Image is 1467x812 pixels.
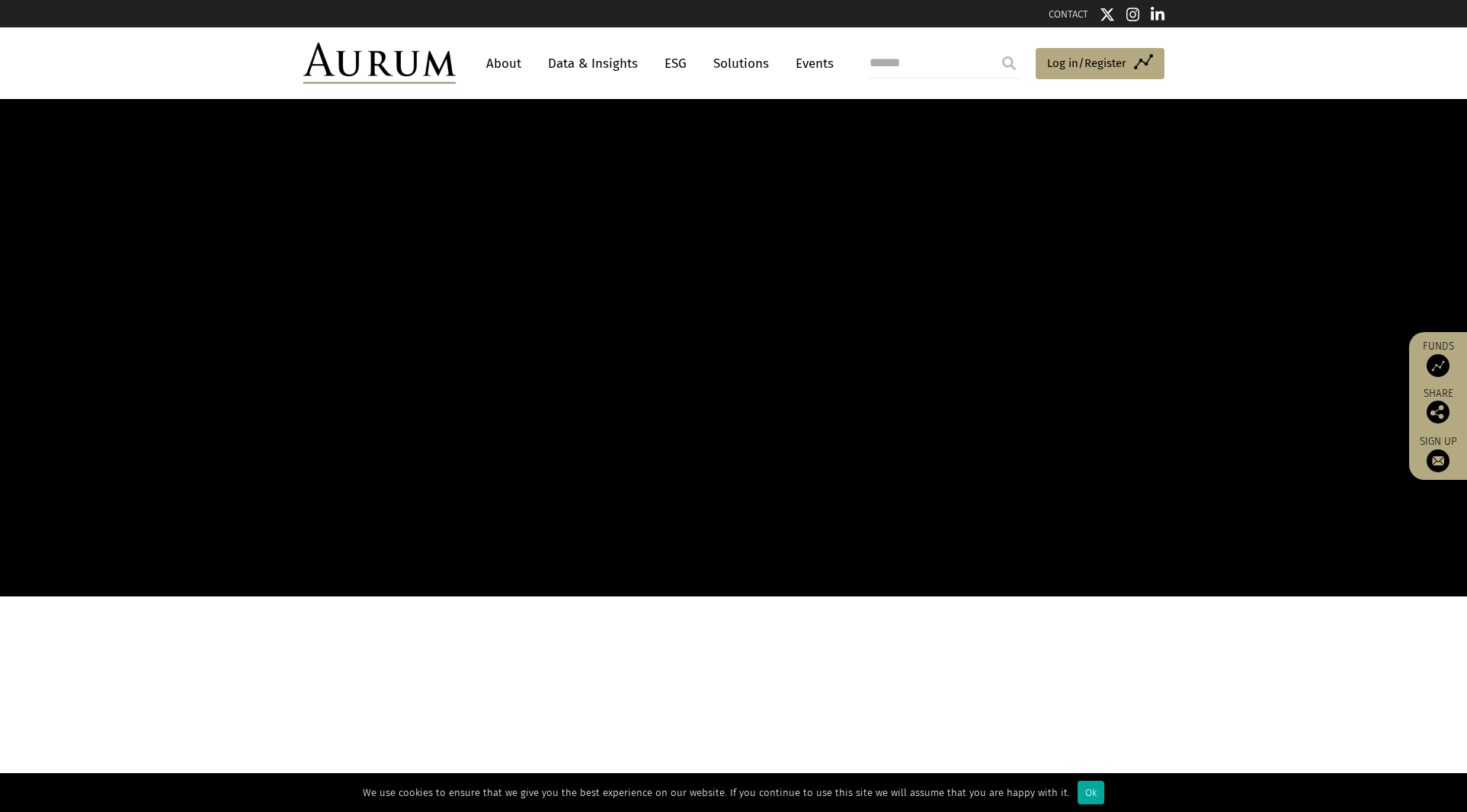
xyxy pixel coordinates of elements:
[1049,8,1088,20] a: CONTACT
[1427,449,1449,472] img: Sign up to our newsletter
[1417,340,1459,377] a: Funds
[1417,388,1459,424] div: Share
[1151,7,1164,22] img: Linkedin icon
[1126,7,1140,22] img: Instagram icon
[1078,781,1104,804] div: Ok
[1100,7,1115,22] img: Twitter icon
[788,50,834,78] a: Events
[657,50,694,78] a: ESG
[1427,401,1449,424] img: Share this post
[1417,435,1459,472] a: Sign up
[479,50,529,78] a: About
[1036,48,1164,80] a: Log in/Register
[994,48,1024,78] input: Submit
[303,43,456,84] img: Aurum
[540,50,645,78] a: Data & Insights
[706,50,777,78] a: Solutions
[1047,54,1126,72] span: Log in/Register
[1427,354,1449,377] img: Access Funds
